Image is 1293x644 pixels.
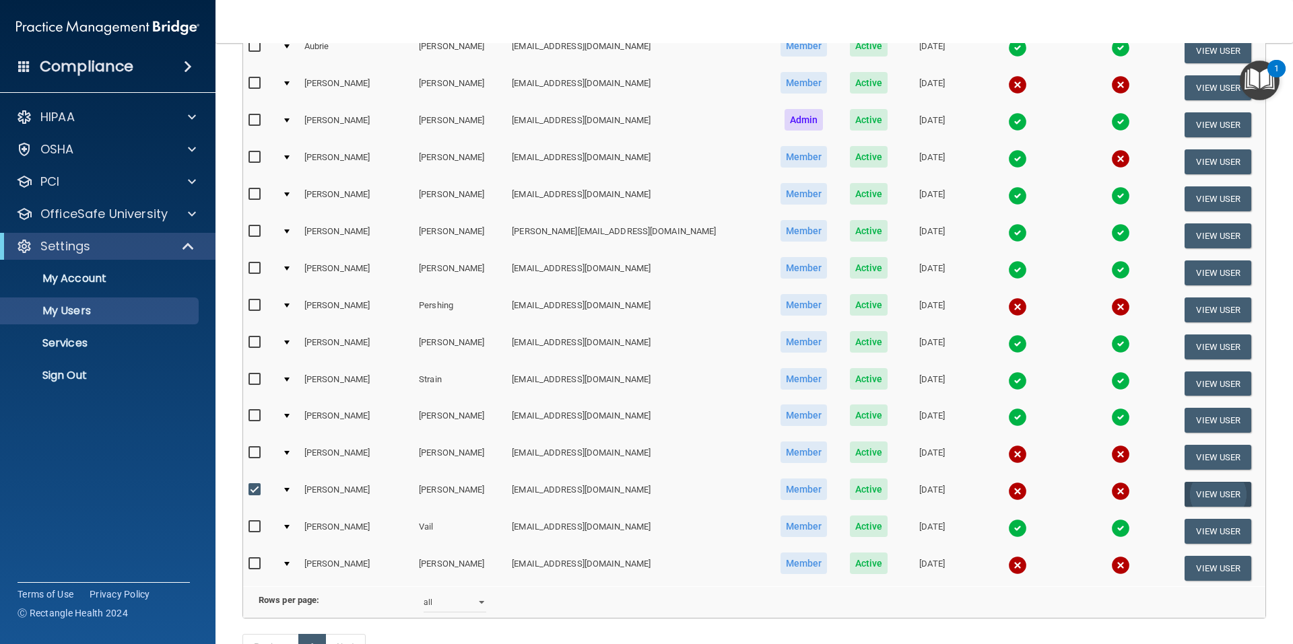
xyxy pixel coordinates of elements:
[1008,260,1027,279] img: tick.e7d51cea.svg
[506,254,768,291] td: [EMAIL_ADDRESS][DOMAIN_NAME]
[506,550,768,586] td: [EMAIL_ADDRESS][DOMAIN_NAME]
[40,238,90,254] p: Settings
[898,476,966,513] td: [DATE]
[850,368,888,390] span: Active
[850,552,888,574] span: Active
[299,365,413,402] td: [PERSON_NAME]
[413,550,506,586] td: [PERSON_NAME]
[850,441,888,463] span: Active
[1008,408,1027,427] img: tick.e7d51cea.svg
[1185,334,1251,359] button: View User
[1111,297,1130,316] img: cross.ca9f0e7f.svg
[1185,556,1251,581] button: View User
[299,32,413,69] td: Aubrie
[1111,371,1130,390] img: tick.e7d51cea.svg
[1111,482,1130,501] img: cross.ca9f0e7f.svg
[1185,445,1251,470] button: View User
[506,402,768,439] td: [EMAIL_ADDRESS][DOMAIN_NAME]
[413,32,506,69] td: [PERSON_NAME]
[506,180,768,217] td: [EMAIL_ADDRESS][DOMAIN_NAME]
[1111,556,1130,575] img: cross.ca9f0e7f.svg
[1185,371,1251,396] button: View User
[1111,408,1130,427] img: tick.e7d51cea.svg
[1111,260,1130,279] img: tick.e7d51cea.svg
[1111,519,1130,538] img: tick.e7d51cea.svg
[1008,149,1027,168] img: tick.e7d51cea.svg
[506,106,768,143] td: [EMAIL_ADDRESS][DOMAIN_NAME]
[850,404,888,426] span: Active
[781,35,828,57] span: Member
[1185,38,1251,63] button: View User
[299,439,413,476] td: [PERSON_NAME]
[1008,556,1027,575] img: cross.ca9f0e7f.svg
[898,439,966,476] td: [DATE]
[299,106,413,143] td: [PERSON_NAME]
[898,513,966,550] td: [DATE]
[898,328,966,365] td: [DATE]
[898,254,966,291] td: [DATE]
[1185,260,1251,285] button: View User
[781,220,828,242] span: Member
[898,217,966,254] td: [DATE]
[16,238,195,254] a: Settings
[413,254,506,291] td: [PERSON_NAME]
[850,294,888,316] span: Active
[781,441,828,463] span: Member
[413,513,506,550] td: Vail
[506,328,768,365] td: [EMAIL_ADDRESS][DOMAIN_NAME]
[850,35,888,57] span: Active
[1185,112,1251,137] button: View User
[1111,38,1130,57] img: tick.e7d51cea.svg
[781,368,828,390] span: Member
[850,146,888,168] span: Active
[1274,69,1279,86] div: 1
[40,174,59,190] p: PCI
[299,550,413,586] td: [PERSON_NAME]
[9,272,193,285] p: My Account
[1008,371,1027,390] img: tick.e7d51cea.svg
[299,476,413,513] td: [PERSON_NAME]
[506,439,768,476] td: [EMAIL_ADDRESS][DOMAIN_NAME]
[413,291,506,328] td: Pershing
[506,69,768,106] td: [EMAIL_ADDRESS][DOMAIN_NAME]
[1111,149,1130,168] img: cross.ca9f0e7f.svg
[898,365,966,402] td: [DATE]
[898,402,966,439] td: [DATE]
[299,180,413,217] td: [PERSON_NAME]
[850,220,888,242] span: Active
[1185,297,1251,322] button: View User
[506,32,768,69] td: [EMAIL_ADDRESS][DOMAIN_NAME]
[785,109,824,131] span: Admin
[40,206,168,222] p: OfficeSafe University
[40,109,75,125] p: HIPAA
[850,72,888,94] span: Active
[781,294,828,316] span: Member
[898,69,966,106] td: [DATE]
[1111,445,1130,464] img: cross.ca9f0e7f.svg
[259,595,319,605] b: Rows per page:
[506,291,768,328] td: [EMAIL_ADDRESS][DOMAIN_NAME]
[898,180,966,217] td: [DATE]
[898,32,966,69] td: [DATE]
[1008,519,1027,538] img: tick.e7d51cea.svg
[1111,223,1130,242] img: tick.e7d51cea.svg
[299,254,413,291] td: [PERSON_NAME]
[781,72,828,94] span: Member
[1111,334,1130,353] img: tick.e7d51cea.svg
[1008,334,1027,353] img: tick.e7d51cea.svg
[16,14,199,41] img: PMB logo
[1008,38,1027,57] img: tick.e7d51cea.svg
[898,106,966,143] td: [DATE]
[781,552,828,574] span: Member
[413,106,506,143] td: [PERSON_NAME]
[1008,75,1027,94] img: cross.ca9f0e7f.svg
[9,304,193,318] p: My Users
[299,291,413,328] td: [PERSON_NAME]
[413,439,506,476] td: [PERSON_NAME]
[781,404,828,426] span: Member
[1185,223,1251,248] button: View User
[1185,482,1251,507] button: View User
[898,550,966,586] td: [DATE]
[90,587,150,601] a: Privacy Policy
[16,141,196,157] a: OSHA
